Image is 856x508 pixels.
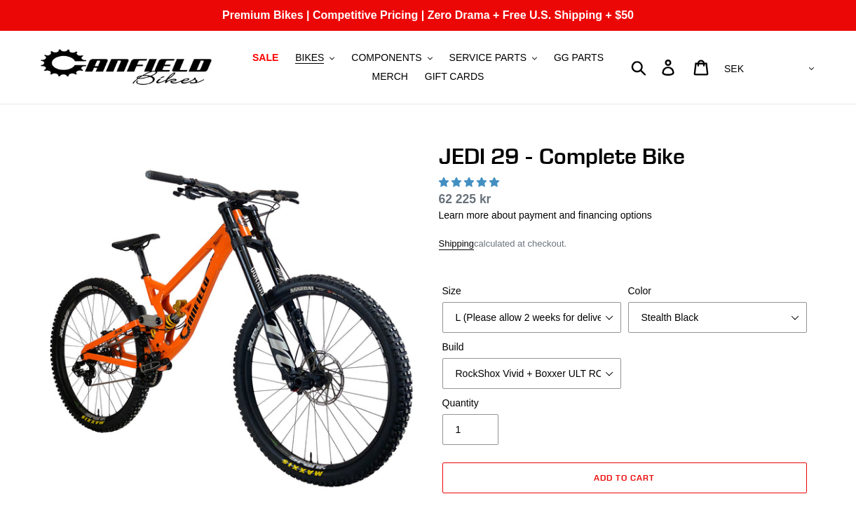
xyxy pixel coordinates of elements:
[449,52,526,64] span: SERVICE PARTS
[252,52,278,64] span: SALE
[351,52,421,64] span: COMPONENTS
[344,48,439,67] button: COMPONENTS
[439,237,810,251] div: calculated at checkout.
[418,67,491,86] a: GIFT CARDS
[39,46,214,90] img: Canfield Bikes
[425,71,484,83] span: GIFT CARDS
[288,48,341,67] button: BIKES
[372,71,408,83] span: MERCH
[442,396,621,411] label: Quantity
[439,143,810,170] h1: JEDI 29 - Complete Bike
[439,192,491,206] span: 62 225 kr
[442,340,621,355] label: Build
[442,48,544,67] button: SERVICE PARTS
[547,48,611,67] a: GG PARTS
[594,472,655,483] span: Add to cart
[439,238,475,250] a: Shipping
[245,48,285,67] a: SALE
[554,52,604,64] span: GG PARTS
[295,52,324,64] span: BIKES
[365,67,415,86] a: MERCH
[442,284,621,298] label: Size
[439,210,652,221] a: Learn more about payment and financing options
[628,284,807,298] label: Color
[439,177,502,188] span: 5.00 stars
[442,462,807,493] button: Add to cart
